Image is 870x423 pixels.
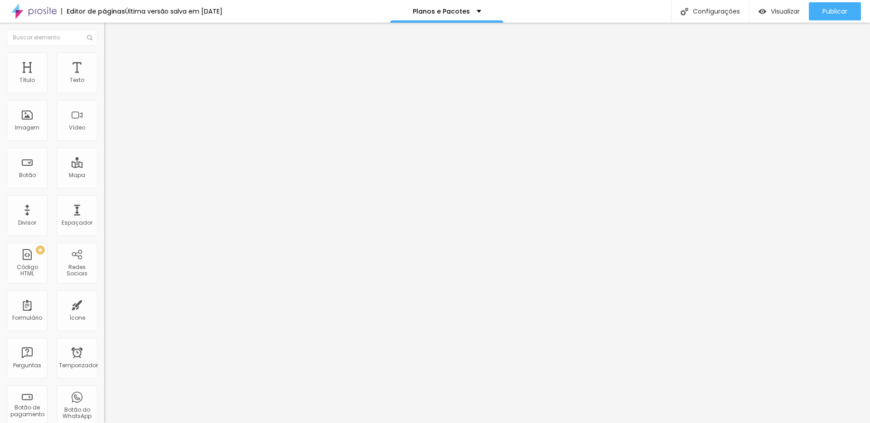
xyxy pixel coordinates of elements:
[822,7,847,16] font: Publicar
[7,29,97,46] input: Buscar elemento
[771,7,800,16] font: Visualizar
[10,404,44,418] font: Botão de pagamento
[749,2,809,20] button: Visualizar
[12,314,42,322] font: Formulário
[69,314,85,322] font: Ícone
[19,171,36,179] font: Botão
[681,8,688,15] img: Ícone
[70,76,84,84] font: Texto
[62,219,92,226] font: Espaçador
[809,2,861,20] button: Publicar
[69,124,85,131] font: Vídeo
[15,124,39,131] font: Imagem
[17,263,38,277] font: Código HTML
[67,263,87,277] font: Redes Sociais
[18,219,36,226] font: Divisor
[87,35,92,40] img: Ícone
[19,76,35,84] font: Título
[59,361,98,369] font: Temporizador
[693,7,740,16] font: Configurações
[69,171,85,179] font: Mapa
[104,23,870,423] iframe: Editor
[67,7,125,16] font: Editor de páginas
[759,8,766,15] img: view-1.svg
[63,406,92,420] font: Botão do WhatsApp
[125,7,222,16] font: Última versão salva em [DATE]
[413,7,470,16] font: Planos e Pacotes
[13,361,41,369] font: Perguntas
